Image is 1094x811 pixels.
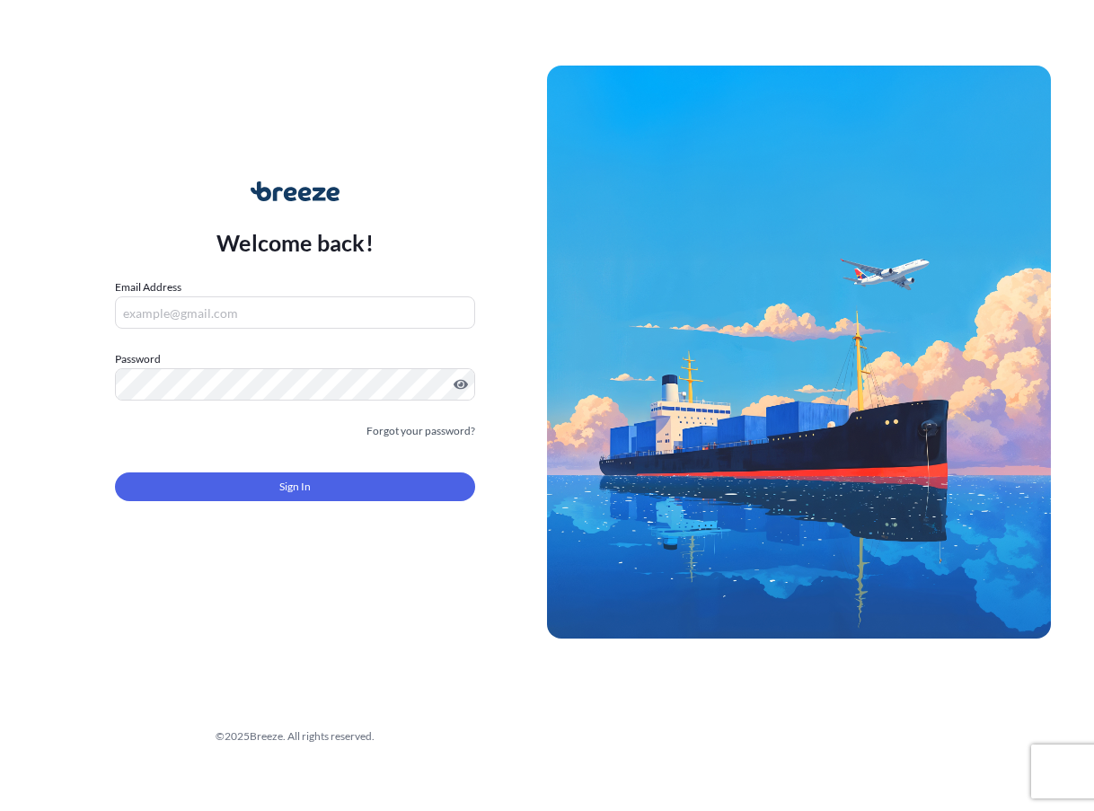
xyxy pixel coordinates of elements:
div: © 2025 Breeze. All rights reserved. [43,727,547,745]
label: Email Address [115,278,181,296]
p: Welcome back! [216,228,374,257]
label: Password [115,350,475,368]
a: Forgot your password? [366,422,475,440]
span: Sign In [279,478,311,496]
img: Ship illustration [547,66,1051,639]
input: example@gmail.com [115,296,475,329]
button: Show password [454,377,468,392]
button: Sign In [115,472,475,501]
